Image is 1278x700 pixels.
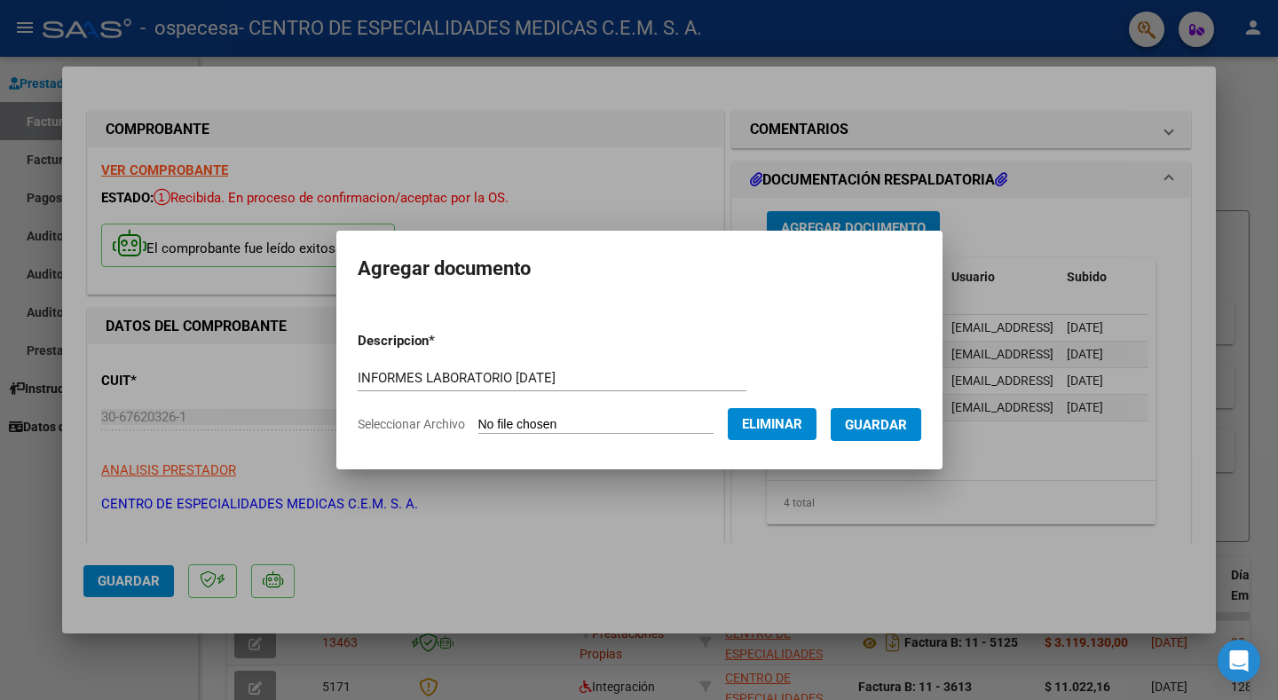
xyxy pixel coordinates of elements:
[742,416,802,432] span: Eliminar
[728,408,816,440] button: Eliminar
[845,417,907,433] span: Guardar
[358,417,465,431] span: Seleccionar Archivo
[358,252,921,286] h2: Agregar documento
[358,331,527,351] p: Descripcion
[1218,640,1260,682] div: Open Intercom Messenger
[831,408,921,441] button: Guardar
